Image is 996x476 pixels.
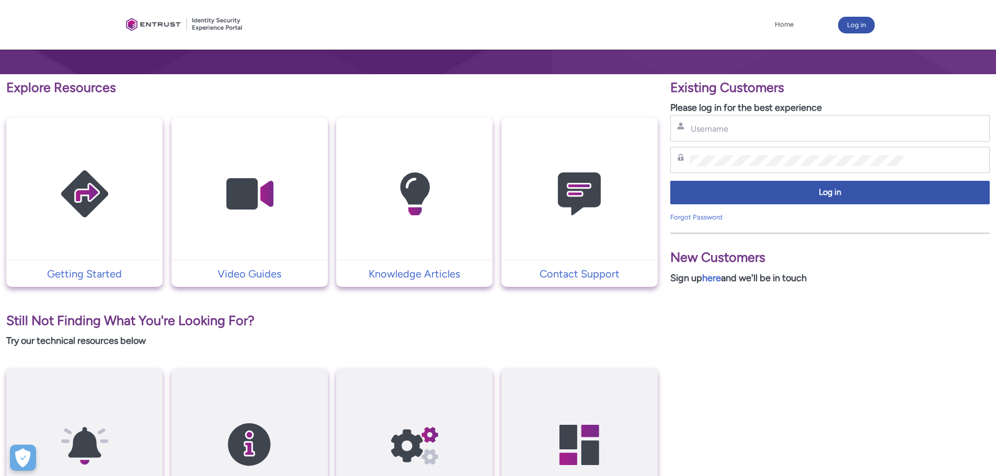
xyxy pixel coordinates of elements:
[6,334,658,348] p: Try our technical resources below
[986,466,996,476] iframe: Qualified Messenger
[200,138,299,250] img: Video Guides
[501,266,658,282] a: Contact Support
[336,266,493,282] a: Knowledge Articles
[702,272,721,284] a: here
[177,266,323,282] p: Video Guides
[507,266,652,282] p: Contact Support
[670,78,990,98] p: Existing Customers
[10,445,36,471] button: Open Preferences
[670,101,990,115] p: Please log in for the best experience
[670,271,990,285] p: Sign up and we'll be in touch
[677,187,983,199] span: Log in
[670,181,990,204] button: Log in
[670,213,723,221] a: Forgot Password
[6,78,658,98] p: Explore Resources
[171,266,328,282] a: Video Guides
[365,138,464,250] img: Knowledge Articles
[12,266,157,282] p: Getting Started
[670,248,990,268] p: New Customers
[772,17,796,32] a: Home
[6,311,658,331] p: Still Not Finding What You're Looking For?
[35,138,134,250] img: Getting Started
[10,445,36,471] div: Cookie Preferences
[838,17,875,33] button: Log in
[6,266,163,282] a: Getting Started
[690,123,903,134] input: Username
[341,266,487,282] p: Knowledge Articles
[530,138,629,250] img: Contact Support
